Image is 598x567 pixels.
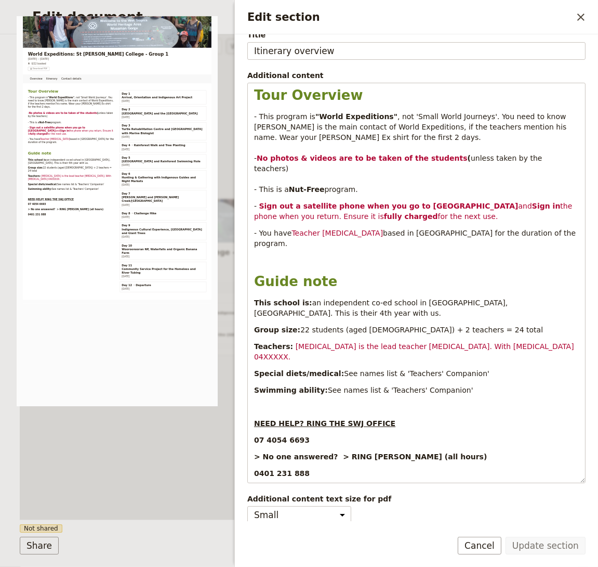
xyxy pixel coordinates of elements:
[247,506,351,524] select: Additional content text size for pdf
[506,537,586,555] button: Update section
[438,212,498,221] span: for the next use.
[254,342,293,351] strong: Teachers:
[40,321,251,330] strong: No photos & videos are to be taken of the students
[251,321,254,330] strong: (
[254,112,569,162] span: , not 'Small World Journeys'. You need to know [PERSON_NAME] is the main contact of World Expedit...
[247,30,586,40] span: Title
[254,299,312,307] strong: This school is:
[289,185,325,194] strong: Nut-Free
[532,202,561,210] strong: Sign in
[49,155,94,165] span: 0/22 booked
[99,269,181,278] strong: "World Expeditions"
[254,229,578,248] span: based in [GEOGRAPHIC_DATA] for the duration of the program.
[32,9,550,25] h2: Edit document
[254,274,338,289] span: Guide note
[257,154,468,162] strong: No photos & videos are to be taken of the students
[254,202,257,210] span: -
[254,436,310,444] strong: 07 4054 6693
[247,70,586,81] div: Additional content
[328,386,473,394] span: See names list & 'Teachers' Companion'
[259,202,519,210] strong: Sign out a satellite phone when you go to [GEOGRAPHIC_DATA]
[344,369,489,378] span: See names list & 'Teachers' Companion'
[37,244,147,260] span: Tour Overview
[254,229,291,237] span: - You have
[254,87,363,103] span: Tour Overview
[37,269,324,330] span: , not 'Small World Journeys'. You need to know [PERSON_NAME] is the main contact of World Expedit...
[254,419,395,428] strong: NEED HELP? RING THE SWJ OFFICE
[37,369,40,378] span: -
[37,172,105,184] button: ​Download PDF
[348,306,376,319] span: Day 2
[247,42,586,60] input: Title
[348,253,376,266] span: Day 1
[384,212,438,221] strong: fully charged
[247,9,572,25] h2: Edit section
[519,202,532,210] span: and
[348,281,372,289] span: [DATE]
[37,269,99,278] span: - This program is
[291,229,383,237] span: Teacher [MEDICAL_DATA]
[37,197,91,226] a: Overview
[315,112,397,121] strong: "World Expeditions"
[348,359,376,372] span: Day 3
[254,386,328,394] strong: Swimming ability:
[53,174,98,182] span: Download PDF
[141,197,220,226] a: Contact details
[91,197,141,226] a: Itinerary
[468,154,471,162] strong: (
[254,453,487,461] strong: > No one answered? > RING [PERSON_NAME] (all hours)
[247,494,586,504] span: Additional content text size for pdf
[325,185,358,194] span: program.
[300,326,470,334] span: 22 students (aged [DEMOGRAPHIC_DATA]) + 2
[254,469,310,478] strong: 0401 231 888
[20,537,59,555] button: Share
[37,369,217,388] strong: Sign out a satellite phone when you go to [GEOGRAPHIC_DATA]
[37,139,107,152] span: [DATE] – [DATE]
[108,353,141,361] span: program.
[254,299,510,317] span: an independent co-ed school in [GEOGRAPHIC_DATA], [GEOGRAPHIC_DATA]. This is their 4th year with us.
[20,524,62,533] span: Not shared
[254,112,315,121] span: - This program is
[72,353,108,361] strong: Nut-Free
[348,334,372,342] span: [DATE]
[254,369,344,378] strong: Special diets/medical:
[254,326,300,334] strong: Group size:
[572,8,590,26] button: Close drawer
[472,326,543,334] span: teachers = 24 total
[348,266,581,278] span: Arrival, Orientation and Indigenous Art Project
[254,342,576,361] span: [MEDICAL_DATA] is the lead teacher [MEDICAL_DATA]. With [MEDICAL_DATA] 04XXXXX.
[458,537,501,555] button: Cancel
